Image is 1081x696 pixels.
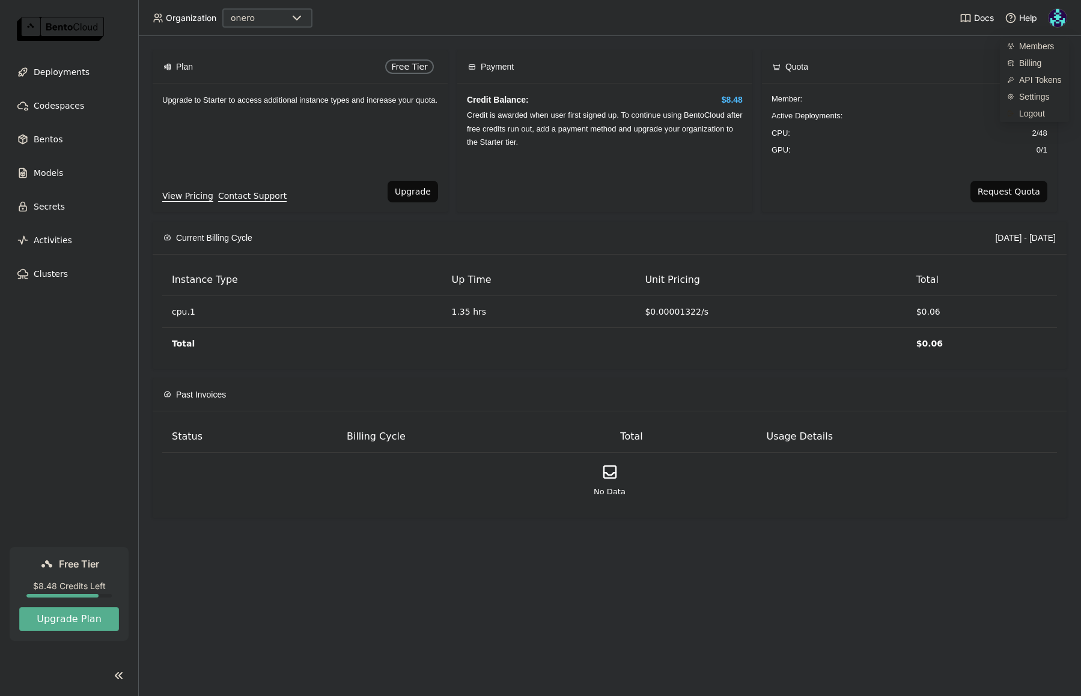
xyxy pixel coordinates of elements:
span: CPU: [772,127,790,139]
a: Codespaces [10,94,129,118]
th: Total [611,421,757,453]
span: Credit is awarded when user first signed up. To continue using BentoCloud after free credits run ... [467,110,743,147]
span: Past Invoices [176,388,226,401]
span: Codespaces [34,98,84,113]
span: Upgrade to Starter to access additional instance types and increase your quota. [162,95,437,104]
span: Active Deployments : [772,110,843,122]
span: Help [1019,13,1037,23]
input: Selected onero. [256,13,257,25]
div: Logout [1000,105,1069,122]
td: 1.35 hrs [442,296,636,328]
span: Payment [481,60,514,73]
a: Contact Support [218,189,287,202]
strong: Total [172,339,195,348]
span: Current Billing Cycle [176,231,252,244]
img: logo [17,17,104,41]
span: Billing [1019,58,1041,68]
a: Models [10,161,129,185]
button: Upgrade [388,181,438,202]
th: Unit Pricing [635,264,906,296]
td: $0.06 [907,296,1057,328]
div: [DATE] - [DATE] [995,231,1056,244]
span: Members [1019,41,1054,52]
span: Clusters [34,267,68,281]
a: Billing [1000,55,1069,71]
span: Logout [1019,108,1045,119]
th: Up Time [442,264,636,296]
span: 0 / 1 [1037,144,1047,156]
a: Docs [960,12,994,24]
th: Status [162,421,337,453]
th: Total [907,264,1057,296]
span: Deployments [34,65,90,79]
td: cpu.1 [162,296,442,328]
div: $8.48 Credits Left [19,581,119,592]
span: Models [34,166,63,180]
span: Free Tier [59,558,99,570]
a: Free Tier$8.48 Credits LeftUpgrade Plan [10,547,129,641]
th: Usage Details [757,421,1057,453]
a: Settings [1000,88,1069,105]
a: Members [1000,38,1069,55]
img: Darko Petrovic [1049,9,1067,27]
span: Secrets [34,199,65,214]
span: Organization [166,13,216,23]
span: Quota [785,60,808,73]
span: Bentos [34,132,62,147]
a: Activities [10,228,129,252]
button: Request Quota [970,181,1047,202]
th: Billing Cycle [337,421,611,453]
span: 2 / 48 [1032,127,1047,139]
span: $8.48 [722,93,743,106]
td: $0.00001322/s [635,296,906,328]
a: View Pricing [162,189,213,202]
a: Secrets [10,195,129,219]
a: Bentos [10,127,129,151]
h4: Credit Balance: [467,93,743,106]
a: Deployments [10,60,129,84]
span: Settings [1019,91,1050,102]
span: Free Tier [391,62,428,71]
span: Docs [974,13,994,23]
span: Plan [176,60,193,73]
th: Instance Type [162,264,442,296]
div: onero [231,12,255,24]
span: API Tokens [1019,74,1062,85]
strong: $0.06 [916,339,943,348]
div: Help [1005,12,1037,24]
span: No Data [594,486,626,498]
span: Activities [34,233,72,247]
span: Member : [772,93,802,105]
span: GPU: [772,144,791,156]
a: Clusters [10,262,129,286]
a: API Tokens [1000,71,1069,88]
button: Upgrade Plan [19,607,119,631]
